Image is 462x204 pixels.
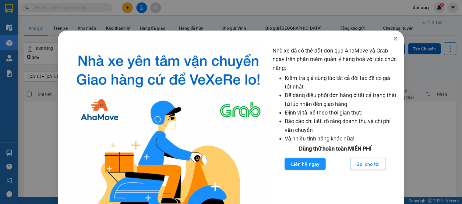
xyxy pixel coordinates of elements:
button: Liên hệ ngay [285,158,326,170]
button: Close [387,31,404,48]
button: Gọi cho tôi [350,158,386,170]
li: Định vị tài xế theo thời gian thực [285,108,398,117]
li: Kiểm tra giá cùng lúc tất cả đối tác để có giá tốt nhất [285,74,398,91]
div: Dùng thử hoàn toàn MIỄN PHÍ [273,144,398,153]
span: close [393,36,398,41]
li: Báo cáo chi tiết, rõ ràng doanh thu và chi phí vận chuyển [285,117,398,134]
span: Liên hệ ngay [291,160,319,168]
li: Và nhiều tính năng khác nữa! [285,134,398,143]
span: Gọi cho tôi [357,160,380,168]
li: Dễ dàng điều phối đơn hàng ở tất cả trạng thái từ lúc nhận đến giao hàng [285,91,398,108]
